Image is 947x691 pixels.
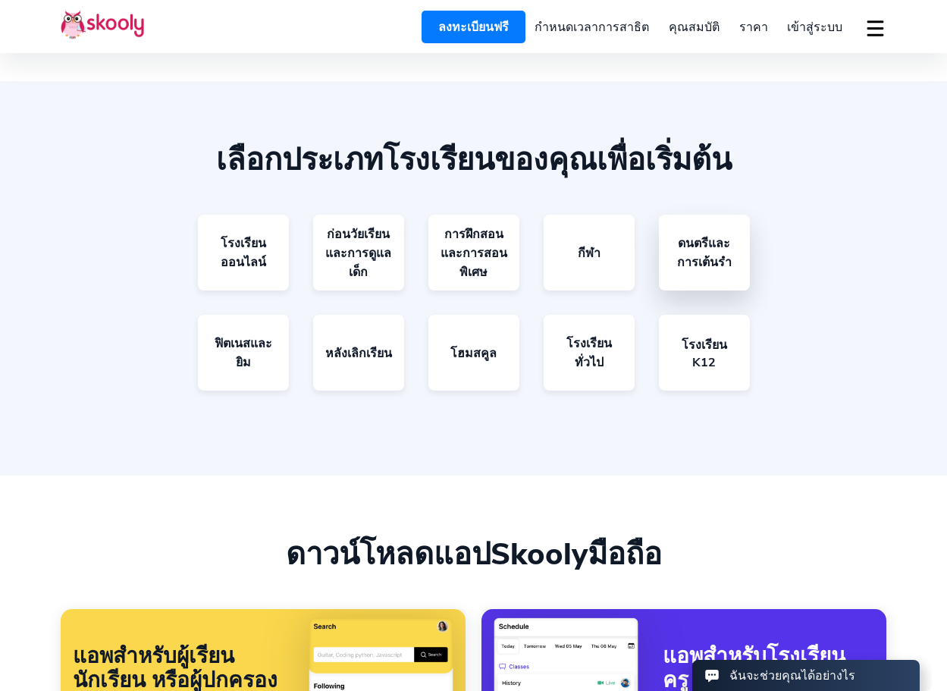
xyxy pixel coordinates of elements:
span: เข้าสู่ระบบ [787,19,842,36]
button: dropdown menu [864,11,886,46]
span: Skooly [491,534,588,575]
span: ราคา [739,19,768,36]
a: เข้าสู่ระบบ [777,14,852,40]
div: ดาวน์โหลดแอป มือถือ [61,536,886,573]
div: เลือกประเภทโรงเรียนของคุณเพื่อเริ่มต้น [61,142,886,178]
a: ลงทะเบียนฟรี [422,11,525,43]
a: โรงเรียนออนไลน์ [198,215,289,291]
a: กำหนดเวลาการสาธิต [525,14,660,40]
a: คุณสมบัติ [659,14,729,40]
a: โรงเรียนทั่วไป [544,315,635,391]
a: กีฬา [544,215,635,291]
a: หลังเลิกเรียน [313,315,404,391]
a: โรงเรียน K12 [659,315,750,391]
a: การฝึกสอนและการสอนพิเศษ [428,215,519,291]
a: ก่อนวัยเรียนและการดูแลเด็ก [313,215,404,291]
a: ฟิตเนสและยิม [198,315,289,391]
a: โฮมสคูล [428,315,519,391]
img: Skooly [61,10,144,39]
a: ดนตรีและการเต้นรำ [659,215,750,291]
a: ราคา [729,14,778,40]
